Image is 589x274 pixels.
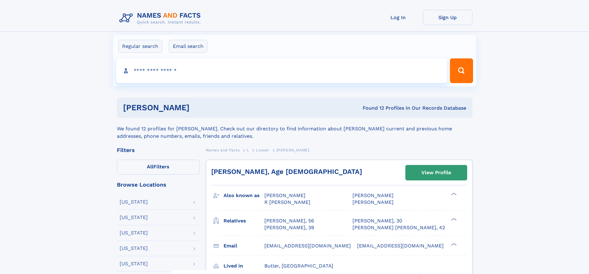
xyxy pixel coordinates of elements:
div: Browse Locations [117,182,200,188]
a: [PERSON_NAME], 30 [352,217,402,224]
div: [US_STATE] [120,261,148,266]
span: All [147,164,153,170]
h1: [PERSON_NAME] [123,104,276,112]
div: View Profile [421,166,451,180]
label: Filters [117,160,200,175]
div: Found 12 Profiles In Our Records Database [276,105,466,112]
input: search input [116,58,447,83]
span: [EMAIL_ADDRESS][DOMAIN_NAME] [264,243,351,249]
div: [US_STATE] [120,200,148,204]
h3: Relatives [224,216,264,226]
a: L [247,146,249,154]
span: [PERSON_NAME] [352,199,394,205]
label: Regular search [118,40,162,53]
span: R [PERSON_NAME] [264,199,310,205]
div: ❯ [450,192,457,196]
a: Looser [256,146,269,154]
div: Filters [117,147,200,153]
div: [US_STATE] [120,246,148,251]
a: Names and Facts [206,146,240,154]
span: Looser [256,148,269,152]
a: [PERSON_NAME] [PERSON_NAME], 42 [352,224,445,231]
span: L [247,148,249,152]
label: Email search [169,40,207,53]
a: Sign Up [423,10,472,25]
div: We found 12 profiles for [PERSON_NAME]. Check out our directory to find information about [PERSON... [117,118,472,140]
a: [PERSON_NAME], Age [DEMOGRAPHIC_DATA] [211,168,362,175]
div: [US_STATE] [120,215,148,220]
h3: Lived in [224,261,264,271]
button: Search Button [450,58,473,83]
img: Logo Names and Facts [117,10,206,27]
div: [US_STATE] [120,230,148,235]
div: ❯ [450,217,457,221]
div: ❯ [450,242,457,246]
span: [EMAIL_ADDRESS][DOMAIN_NAME] [357,243,444,249]
a: [PERSON_NAME], 56 [264,217,314,224]
a: Log In [373,10,423,25]
span: [PERSON_NAME] [264,192,305,198]
span: [PERSON_NAME] [276,148,309,152]
a: [PERSON_NAME], 39 [264,224,314,231]
h3: Also known as [224,190,264,201]
a: View Profile [406,165,467,180]
h3: Email [224,241,264,251]
span: Butler, [GEOGRAPHIC_DATA] [264,263,333,269]
span: [PERSON_NAME] [352,192,394,198]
